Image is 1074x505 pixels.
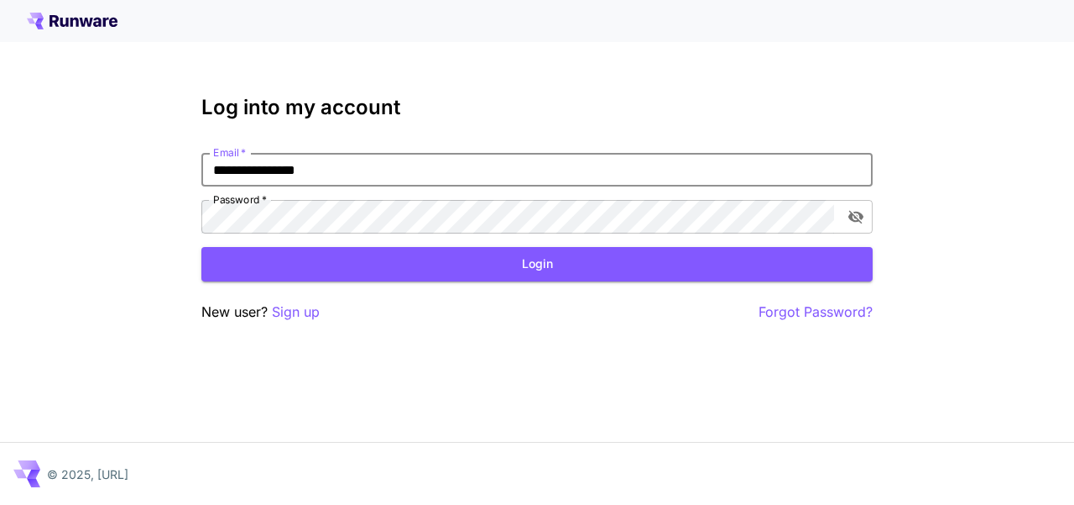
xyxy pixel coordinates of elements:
h3: Log into my account [201,96,873,119]
p: New user? [201,302,320,323]
label: Password [213,192,267,207]
label: Email [213,145,246,160]
button: Sign up [272,302,320,323]
p: © 2025, [URL] [47,466,128,483]
button: Login [201,247,873,281]
button: Forgot Password? [759,302,873,323]
button: toggle password visibility [841,202,871,232]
